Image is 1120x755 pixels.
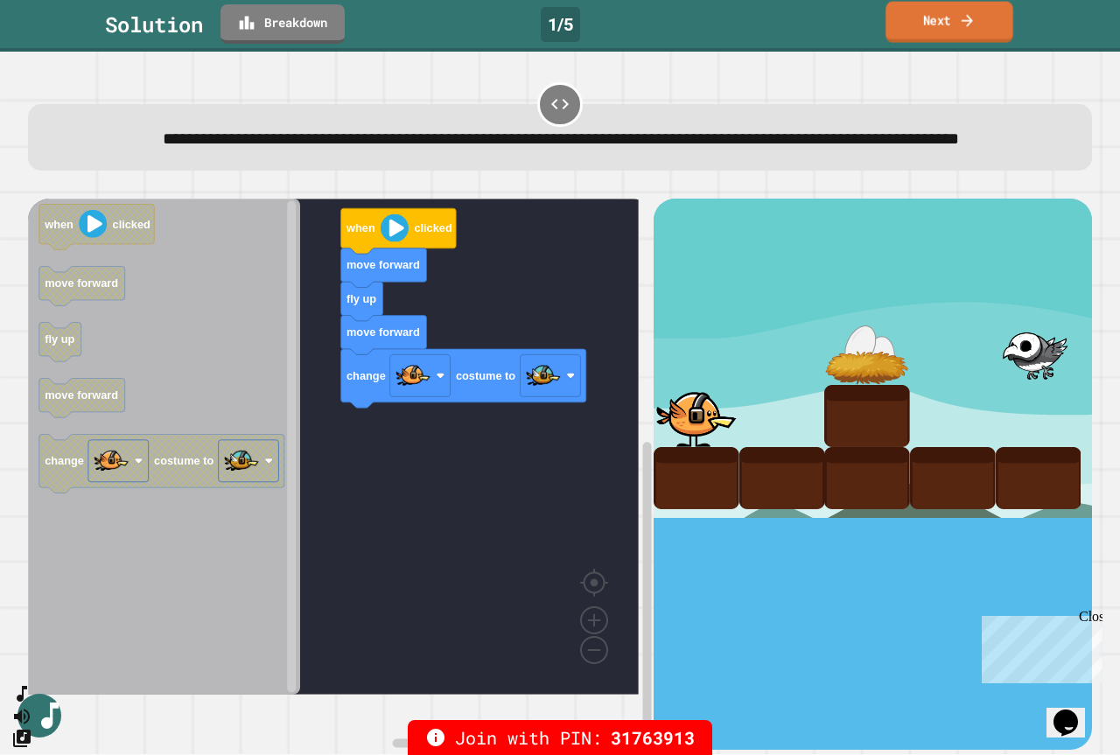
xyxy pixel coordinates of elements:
text: fly up [346,292,376,305]
a: Breakdown [220,4,345,44]
text: clicked [113,218,150,231]
text: when [44,218,73,231]
iframe: chat widget [975,609,1102,683]
text: change [346,369,386,382]
text: fly up [45,333,74,346]
text: move forward [45,389,118,402]
text: change [45,455,84,468]
button: SpeedDial basic example [11,683,32,705]
text: when [346,222,375,235]
text: move forward [346,259,420,272]
a: Next [885,2,1012,43]
button: Mute music [11,705,32,727]
button: Change Music [11,727,32,749]
text: costume to [154,455,213,468]
div: Chat with us now!Close [7,7,121,111]
div: 1 / 5 [541,7,580,42]
div: Solution [105,9,203,40]
text: clicked [414,222,451,235]
text: move forward [346,326,420,339]
iframe: chat widget [1046,685,1102,738]
span: 31763913 [611,724,695,751]
text: move forward [45,277,118,290]
div: Join with PIN: [408,720,712,755]
div: Blockly Workspace [28,199,654,749]
text: costume to [456,369,515,382]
